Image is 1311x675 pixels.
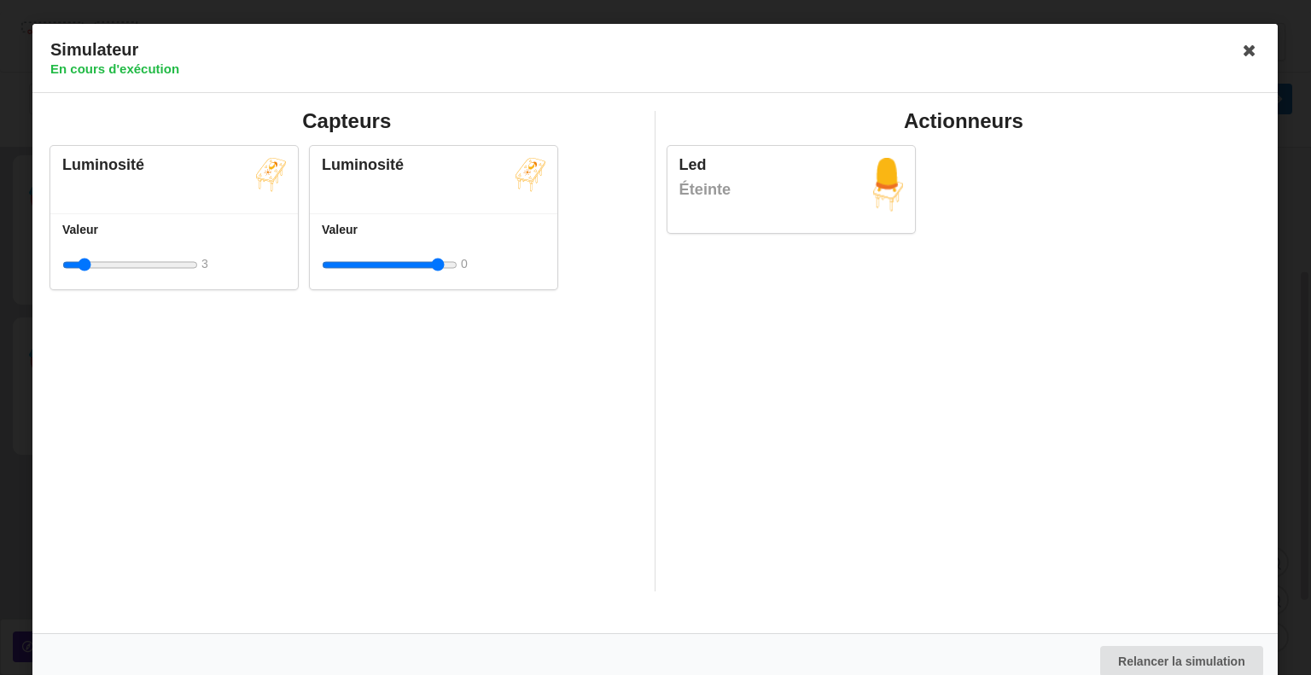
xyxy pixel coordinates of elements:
img: picto_lumino.png [256,158,286,192]
h2: Capteurs [50,108,644,135]
h2: Actionneurs [667,108,1261,135]
div: Luminosité [62,155,286,175]
div: Éteinte [679,179,903,201]
div: Valeur [322,222,545,237]
span: 0 [461,257,468,271]
div: Valeur [62,222,286,237]
div: Luminosité [322,155,545,175]
img: picto_led.png [873,158,903,212]
h4: En cours d'exécution [50,61,1251,77]
div: Simulateur [32,24,1278,93]
img: picto_lumino.png [516,158,545,192]
div: Led [679,155,903,175]
span: 3 [201,257,208,271]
